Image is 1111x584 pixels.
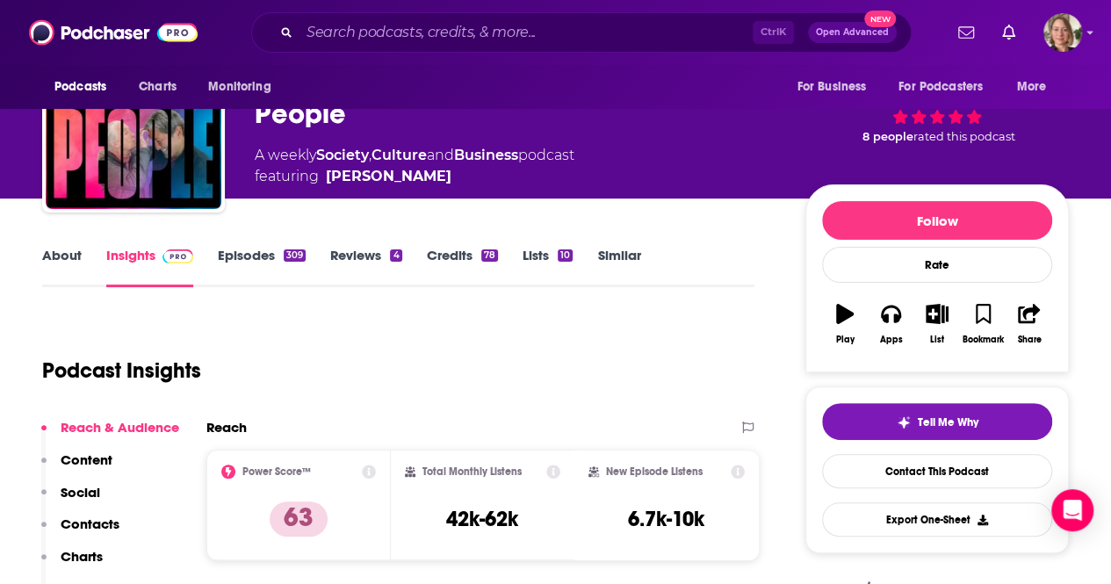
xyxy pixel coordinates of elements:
p: 63 [270,501,328,537]
button: Reach & Audience [41,419,179,451]
button: open menu [1005,70,1069,104]
span: More [1017,75,1047,99]
button: open menu [196,70,293,104]
a: Culture [372,147,427,163]
a: Contact This Podcast [822,454,1052,488]
div: Share [1017,335,1041,345]
span: , [369,147,372,163]
div: 4 [390,249,401,262]
div: 10 [558,249,573,262]
a: Guy Kawasaki [326,166,451,187]
button: Export One-Sheet [822,502,1052,537]
h3: 6.7k-10k [628,506,704,532]
a: Business [454,147,518,163]
p: Social [61,484,100,501]
a: Show notifications dropdown [995,18,1022,47]
img: tell me why sparkle [897,415,911,429]
span: Podcasts [54,75,106,99]
h2: New Episode Listens [606,465,703,478]
span: featuring [255,166,574,187]
button: List [914,292,960,356]
span: Tell Me Why [918,415,978,429]
button: Content [41,451,112,484]
a: About [42,247,82,287]
span: 8 people [862,130,913,143]
span: Ctrl K [753,21,794,44]
div: Search podcasts, credits, & more... [251,12,912,53]
img: Podchaser Pro [162,249,193,263]
button: open menu [42,70,129,104]
span: For Podcasters [898,75,983,99]
img: Guy Kawasaki's Remarkable People [46,33,221,209]
a: InsightsPodchaser Pro [106,247,193,287]
span: rated this podcast [913,130,1015,143]
h3: 42k-62k [446,506,518,532]
span: Logged in as AriFortierPr [1043,13,1082,52]
button: open menu [887,70,1008,104]
img: Podchaser - Follow, Share and Rate Podcasts [29,16,198,49]
a: Credits78 [427,247,498,287]
button: tell me why sparkleTell Me Why [822,403,1052,440]
span: Monitoring [208,75,271,99]
p: Reach & Audience [61,419,179,436]
p: Contacts [61,516,119,532]
button: Open AdvancedNew [808,22,897,43]
a: Reviews4 [330,247,401,287]
input: Search podcasts, credits, & more... [299,18,753,47]
p: Charts [61,548,103,565]
div: Play [836,335,855,345]
button: open menu [784,70,888,104]
a: Show notifications dropdown [951,18,981,47]
img: User Profile [1043,13,1082,52]
h2: Reach [206,419,247,436]
h2: Total Monthly Listens [422,465,522,478]
span: Open Advanced [816,28,889,37]
button: Show profile menu [1043,13,1082,52]
div: 309 [284,249,306,262]
button: Contacts [41,516,119,548]
button: Apps [868,292,913,356]
span: Charts [139,75,177,99]
div: Apps [880,335,903,345]
div: Rate [822,247,1052,283]
a: Similar [597,247,640,287]
div: Bookmark [963,335,1004,345]
div: A weekly podcast [255,145,574,187]
button: Play [822,292,868,356]
div: Open Intercom Messenger [1051,489,1093,531]
button: Charts [41,548,103,580]
button: Social [41,484,100,516]
button: Bookmark [960,292,1006,356]
a: Lists10 [523,247,573,287]
h2: Power Score™ [242,465,311,478]
button: Share [1006,292,1052,356]
p: Content [61,451,112,468]
span: and [427,147,454,163]
span: For Business [797,75,866,99]
span: New [864,11,896,27]
div: 78 [481,249,498,262]
h1: Podcast Insights [42,357,201,384]
button: Follow [822,201,1052,240]
div: List [930,335,944,345]
a: Episodes309 [218,247,306,287]
a: Charts [127,70,187,104]
a: Society [316,147,369,163]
